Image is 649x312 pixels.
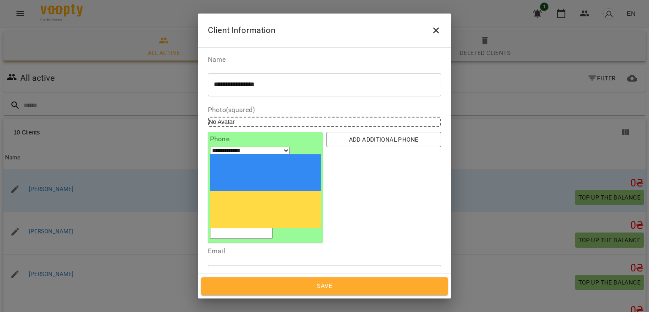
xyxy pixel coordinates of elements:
span: Save [210,281,439,292]
button: Save [201,277,448,295]
select: Phone number country [210,147,290,154]
label: Email [208,248,441,255]
h6: Client Information [208,24,275,37]
img: Ukraine [210,154,321,228]
span: Add additional phone [333,134,434,145]
label: Name [208,56,441,63]
label: Phone [210,136,321,142]
span: No Avatar [209,118,235,125]
label: Photo(squared) [208,107,441,113]
button: Add additional phone [326,132,441,147]
button: Close [426,20,446,41]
